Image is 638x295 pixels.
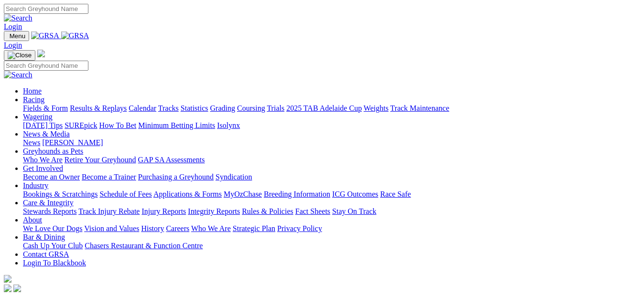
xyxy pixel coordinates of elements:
[85,242,203,250] a: Chasers Restaurant & Function Centre
[8,52,32,59] img: Close
[23,156,63,164] a: Who We Are
[158,104,179,112] a: Tracks
[78,207,140,215] a: Track Injury Rebate
[23,173,634,181] div: Get Involved
[37,50,45,57] img: logo-grsa-white.png
[61,32,89,40] img: GRSA
[4,275,11,283] img: logo-grsa-white.png
[242,207,293,215] a: Rules & Policies
[10,32,25,40] span: Menu
[23,95,44,104] a: Racing
[23,199,74,207] a: Care & Integrity
[23,181,48,190] a: Industry
[23,164,63,172] a: Get Involved
[23,224,82,232] a: We Love Our Dogs
[70,104,127,112] a: Results & Replays
[141,207,186,215] a: Injury Reports
[23,104,68,112] a: Fields & Form
[4,4,88,14] input: Search
[23,224,634,233] div: About
[23,173,80,181] a: Become an Owner
[99,190,151,198] a: Schedule of Fees
[65,156,136,164] a: Retire Your Greyhound
[141,224,164,232] a: History
[23,87,42,95] a: Home
[23,216,42,224] a: About
[332,207,376,215] a: Stay On Track
[191,224,231,232] a: Who We Are
[129,104,156,112] a: Calendar
[217,121,240,129] a: Isolynx
[216,173,252,181] a: Syndication
[332,190,378,198] a: ICG Outcomes
[84,224,139,232] a: Vision and Values
[23,147,83,155] a: Greyhounds as Pets
[380,190,411,198] a: Race Safe
[4,31,29,41] button: Toggle navigation
[65,121,97,129] a: SUREpick
[23,233,65,241] a: Bar & Dining
[99,121,137,129] a: How To Bet
[82,173,136,181] a: Become a Trainer
[23,207,76,215] a: Stewards Reports
[267,104,284,112] a: Trials
[23,259,86,267] a: Login To Blackbook
[23,138,634,147] div: News & Media
[188,207,240,215] a: Integrity Reports
[31,32,59,40] img: GRSA
[23,130,70,138] a: News & Media
[4,61,88,71] input: Search
[138,173,214,181] a: Purchasing a Greyhound
[181,104,208,112] a: Statistics
[390,104,449,112] a: Track Maintenance
[23,104,634,113] div: Racing
[4,50,35,61] button: Toggle navigation
[4,14,32,22] img: Search
[23,121,634,130] div: Wagering
[295,207,330,215] a: Fact Sheets
[23,113,53,121] a: Wagering
[210,104,235,112] a: Grading
[277,224,322,232] a: Privacy Policy
[23,242,83,250] a: Cash Up Your Club
[166,224,189,232] a: Careers
[138,156,205,164] a: GAP SA Assessments
[237,104,265,112] a: Coursing
[13,284,21,292] img: twitter.svg
[138,121,215,129] a: Minimum Betting Limits
[4,22,22,31] a: Login
[42,138,103,147] a: [PERSON_NAME]
[4,41,22,49] a: Login
[23,156,634,164] div: Greyhounds as Pets
[23,207,634,216] div: Care & Integrity
[364,104,389,112] a: Weights
[23,190,634,199] div: Industry
[23,138,40,147] a: News
[224,190,262,198] a: MyOzChase
[286,104,362,112] a: 2025 TAB Adelaide Cup
[4,71,32,79] img: Search
[23,250,69,258] a: Contact GRSA
[153,190,222,198] a: Applications & Forms
[23,242,634,250] div: Bar & Dining
[23,190,97,198] a: Bookings & Scratchings
[264,190,330,198] a: Breeding Information
[4,284,11,292] img: facebook.svg
[23,121,63,129] a: [DATE] Tips
[233,224,275,232] a: Strategic Plan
